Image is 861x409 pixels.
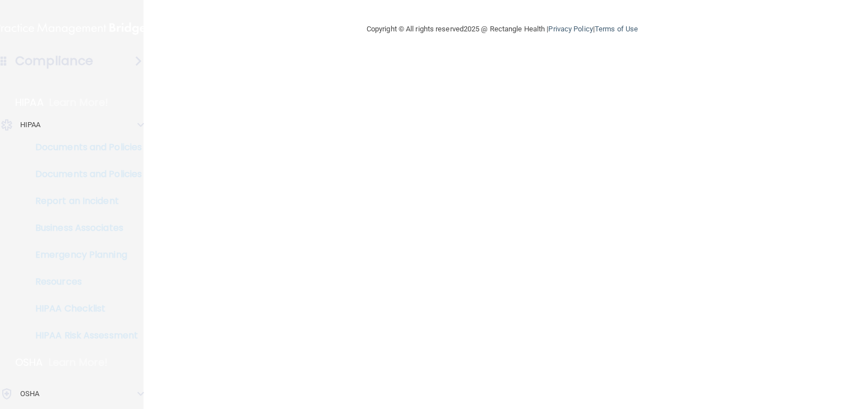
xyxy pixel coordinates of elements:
p: Emergency Planning [7,249,160,261]
p: Learn More! [49,356,108,369]
p: OSHA [15,356,43,369]
p: Business Associates [7,222,160,234]
p: HIPAA [20,118,41,132]
div: Copyright © All rights reserved 2025 @ Rectangle Health | | [298,11,707,47]
p: OSHA [20,387,39,401]
p: Resources [7,276,160,287]
h4: Compliance [15,53,93,69]
a: Terms of Use [595,25,638,33]
p: HIPAA Risk Assessment [7,330,160,341]
p: Learn More! [49,96,109,109]
a: Privacy Policy [548,25,592,33]
p: Documents and Policies [7,142,160,153]
p: HIPAA [15,96,44,109]
p: Documents and Policies [7,169,160,180]
p: HIPAA Checklist [7,303,160,314]
p: Report an Incident [7,196,160,207]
